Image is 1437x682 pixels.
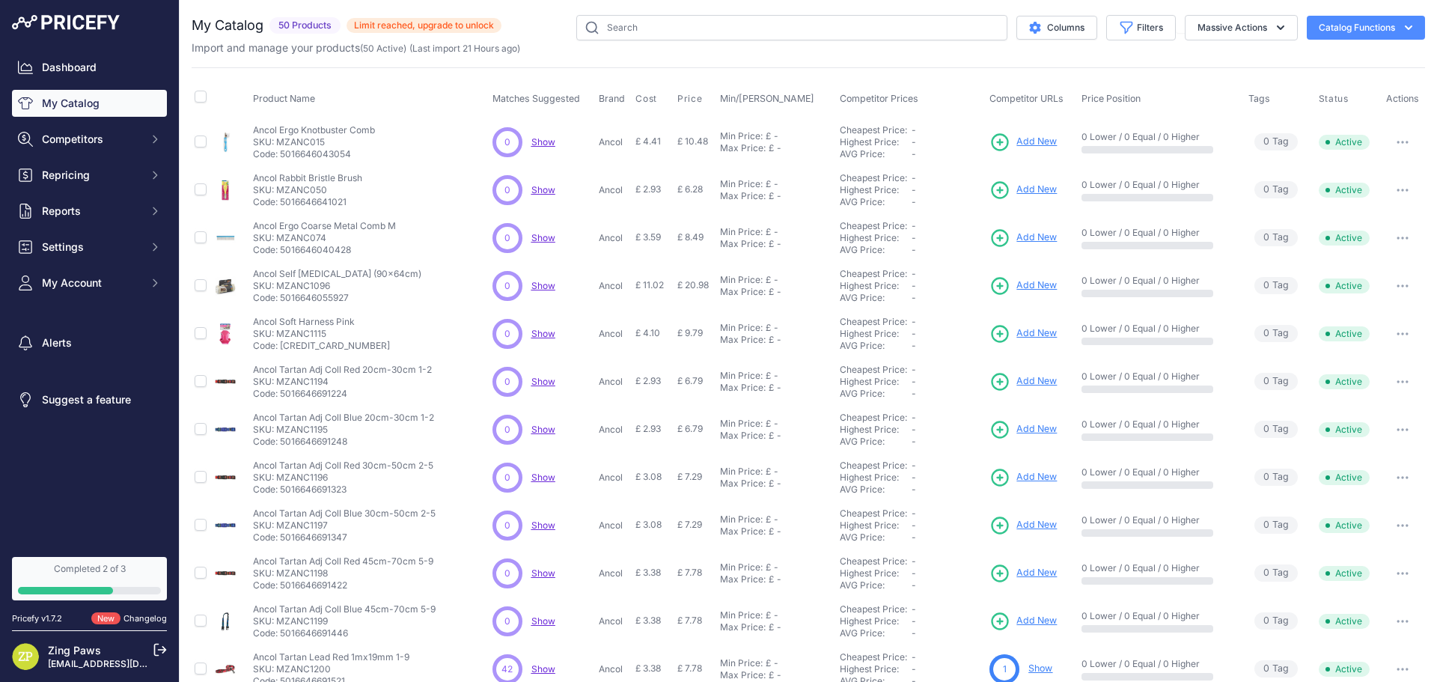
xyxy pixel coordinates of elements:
[720,178,763,190] div: Min Price:
[12,54,167,539] nav: Sidebar
[1263,231,1269,245] span: 0
[771,130,778,142] div: -
[720,334,766,346] div: Max Price:
[774,142,781,154] div: -
[253,196,362,208] p: Code: 5016646641021
[531,615,555,627] a: Show
[840,136,912,148] div: Highest Price:
[912,244,916,255] span: -
[531,663,555,675] span: Show
[12,15,120,30] img: Pricefy Logo
[1081,131,1234,143] p: 0 Lower / 0 Equal / 0 Higher
[253,436,434,448] p: Code: 5016646691248
[409,43,520,54] span: (Last import 21 Hours ago)
[1016,183,1057,197] span: Add New
[253,280,421,292] p: SKU: MZANC1096
[720,526,766,538] div: Max Price:
[599,376,629,388] p: Ancol
[531,136,555,147] span: Show
[635,93,656,105] span: Cost
[912,364,916,375] span: -
[1016,326,1057,341] span: Add New
[840,93,918,104] span: Competitor Prices
[771,418,778,430] div: -
[531,520,555,531] a: Show
[840,508,907,519] a: Cheapest Price:
[1081,466,1234,478] p: 0 Lower / 0 Equal / 0 Higher
[42,240,140,255] span: Settings
[1319,518,1370,533] span: Active
[912,376,916,387] span: -
[48,644,101,657] a: Zing Paws
[840,316,907,327] a: Cheapest Price:
[504,519,510,532] span: 0
[531,567,555,579] span: Show
[840,280,912,292] div: Highest Price:
[253,184,362,196] p: SKU: MZANC050
[720,142,766,154] div: Max Price:
[720,130,763,142] div: Min Price:
[766,226,771,238] div: £
[1016,422,1057,436] span: Add New
[48,658,204,669] a: [EMAIL_ADDRESS][DOMAIN_NAME]
[1307,16,1425,40] button: Catalog Functions
[1081,323,1234,335] p: 0 Lower / 0 Equal / 0 Higher
[989,180,1057,201] a: Add New
[912,124,916,136] span: -
[253,136,375,148] p: SKU: MZANC015
[840,388,912,400] div: AVG Price:
[1263,326,1269,341] span: 0
[253,424,434,436] p: SKU: MZANC1195
[677,93,702,105] span: Price
[253,376,432,388] p: SKU: MZANC1194
[253,268,421,280] p: Ancol Self [MEDICAL_DATA] (90x64cm)
[769,382,774,394] div: £
[253,316,390,328] p: Ancol Soft Harness Pink
[599,328,629,340] p: Ancol
[677,423,703,434] span: £ 6.79
[18,563,161,575] div: Completed 2 of 3
[12,270,167,296] button: My Account
[1081,514,1234,526] p: 0 Lower / 0 Equal / 0 Higher
[720,478,766,490] div: Max Price:
[635,375,661,386] span: £ 2.93
[192,15,263,36] h2: My Catalog
[769,478,774,490] div: £
[1319,231,1370,246] span: Active
[253,148,375,160] p: Code: 5016646043054
[912,184,916,195] span: -
[1254,421,1298,438] span: Tag
[774,286,781,298] div: -
[253,328,390,340] p: SKU: MZANC1115
[531,232,555,243] a: Show
[989,93,1064,104] span: Competitor URLs
[531,472,555,483] a: Show
[989,228,1057,249] a: Add New
[912,520,916,531] span: -
[1248,93,1270,104] span: Tags
[989,515,1057,536] a: Add New
[840,268,907,279] a: Cheapest Price:
[1254,133,1298,150] span: Tag
[771,274,778,286] div: -
[531,424,555,435] a: Show
[720,466,763,478] div: Min Price:
[1106,15,1176,40] button: Filters
[840,376,912,388] div: Highest Price:
[42,168,140,183] span: Repricing
[531,328,555,339] a: Show
[1263,470,1269,484] span: 0
[912,484,916,495] span: -
[840,603,907,615] a: Cheapest Price:
[504,279,510,293] span: 0
[1016,566,1057,580] span: Add New
[720,226,763,238] div: Min Price:
[771,178,778,190] div: -
[912,232,916,243] span: -
[769,142,774,154] div: £
[840,184,912,196] div: Highest Price:
[912,268,916,279] span: -
[253,472,433,484] p: SKU: MZANC1196
[766,322,771,334] div: £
